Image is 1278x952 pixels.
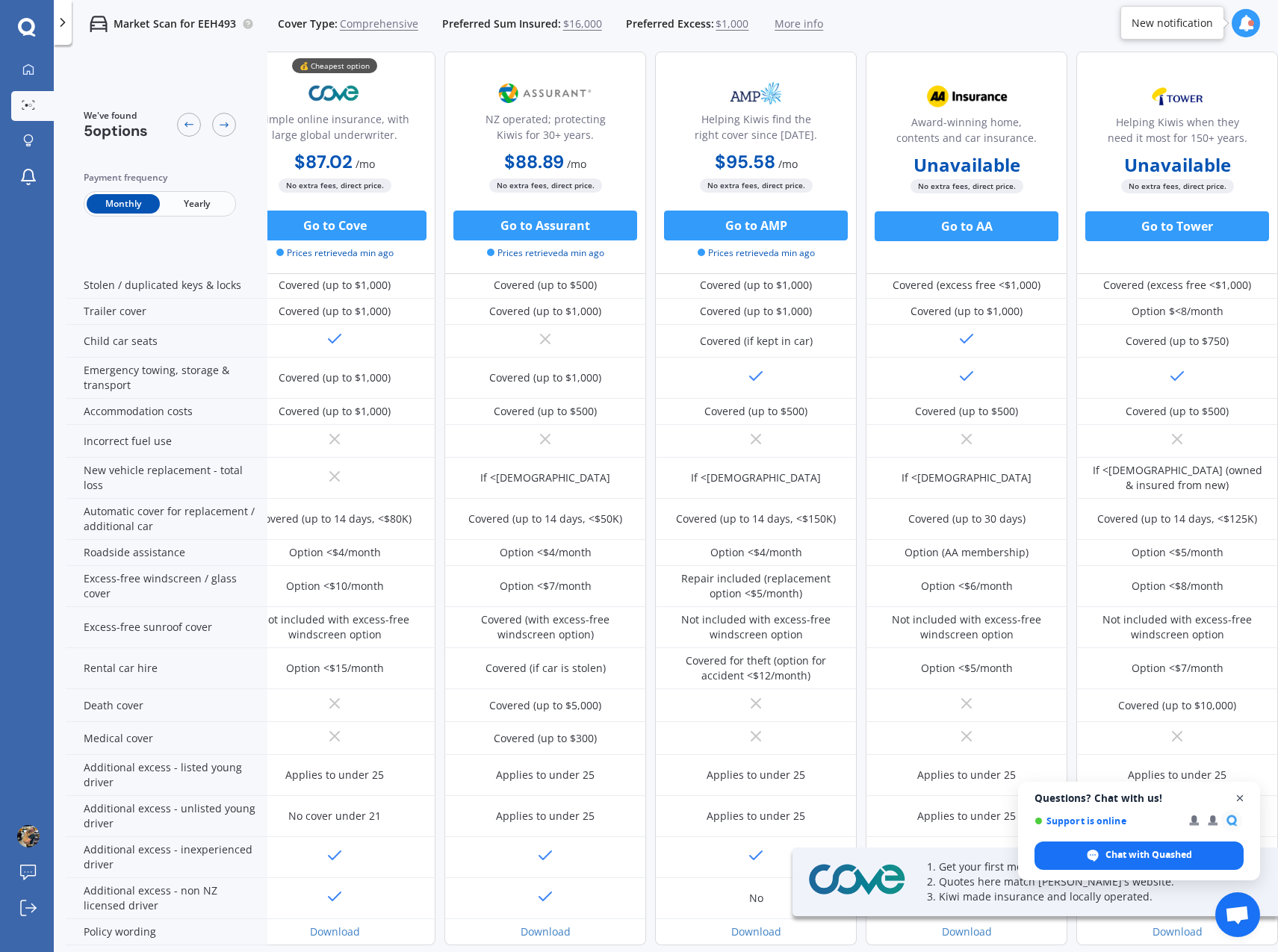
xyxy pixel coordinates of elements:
[66,540,267,566] div: Roadside assistance
[278,16,338,31] span: Cover Type:
[285,768,384,783] div: Applies to under 25
[1035,815,1179,827] span: Support is online
[927,859,1241,874] p: 1. Get your first month free with Quashed [DATE].
[915,404,1018,419] div: Covered (up to $500)
[927,889,1241,904] p: 3. Kiwi made insurance and locally operated.
[716,16,748,31] span: $1,000
[804,861,909,899] img: Cove.webp
[66,273,267,299] div: Stolen / duplicated keys & locks
[626,16,714,31] span: Preferred Excess:
[666,571,846,601] div: Repair included (replacement option <$5/month)
[927,874,1241,889] p: 2. Quotes here match [PERSON_NAME]'s website.
[715,150,775,173] b: $95.58
[66,299,267,325] div: Trailer cover
[160,194,233,214] span: Yearly
[893,278,1040,293] div: Covered (excess free <$1,000)
[1085,211,1269,241] button: Go to Tower
[917,78,1016,115] img: AA.webp
[17,825,40,847] img: picture
[66,648,267,689] div: Rental car hire
[1097,511,1257,526] div: Covered (up to 14 days, <$125K)
[504,150,564,173] b: $88.89
[487,246,604,260] span: Prices retrieved a min ago
[567,157,586,171] span: / mo
[246,111,423,149] div: Simple online insurance, with large global underwriter.
[731,924,781,939] a: Download
[456,612,635,642] div: Covered (with excess-free windscreen option)
[698,246,815,260] span: Prices retrieved a min ago
[521,924,571,939] a: Download
[700,178,813,193] span: No extra fees, direct price.
[292,58,377,73] div: 💰 Cheapest option
[66,425,267,458] div: Incorrect fuel use
[500,545,592,560] div: Option <$4/month
[1215,892,1260,937] a: Open chat
[710,545,802,560] div: Option <$4/month
[340,16,418,31] span: Comprehensive
[66,878,267,919] div: Additional excess - non NZ licensed driver
[878,114,1055,152] div: Award-winning home, contents and car insurance.
[442,16,561,31] span: Preferred Sum Insured:
[468,511,622,526] div: Covered (up to 14 days, <$50K)
[1035,792,1244,804] span: Questions? Chat with us!
[704,404,807,419] div: Covered (up to $500)
[942,924,992,939] a: Download
[279,178,391,193] span: No extra fees, direct price.
[707,75,805,112] img: AMP.webp
[749,891,763,906] div: No
[90,15,108,33] img: car.f15378c7a67c060ca3f3.svg
[489,370,601,385] div: Covered (up to $1,000)
[279,370,391,385] div: Covered (up to $1,000)
[289,545,381,560] div: Option <$4/month
[775,16,823,31] span: More info
[707,768,805,783] div: Applies to under 25
[66,399,267,425] div: Accommodation costs
[66,566,267,607] div: Excess-free windscreen / glass cover
[877,612,1056,642] div: Not included with excess-free windscreen option
[676,511,836,526] div: Covered (up to 14 days, <$150K)
[1105,848,1192,862] span: Chat with Quashed
[1089,114,1265,152] div: Helping Kiwis when they need it most for 150+ years.
[279,404,391,419] div: Covered (up to $1,000)
[496,809,595,824] div: Applies to under 25
[1121,179,1234,193] span: No extra fees, direct price.
[294,150,353,173] b: $87.02
[921,579,1013,594] div: Option <$6/month
[563,16,602,31] span: $16,000
[700,278,812,293] div: Covered (up to $1,000)
[691,470,821,485] div: If <[DEMOGRAPHIC_DATA]
[905,545,1029,560] div: Option (AA membership)
[245,612,424,642] div: Not included with excess-free windscreen option
[84,109,148,122] span: We've found
[664,211,848,240] button: Go to AMP
[1035,841,1244,870] span: Chat with Quashed
[875,211,1058,241] button: Go to AA
[489,698,601,713] div: Covered (up to $5,000)
[494,731,597,746] div: Covered (up to $300)
[457,111,633,149] div: NZ operated; protecting Kiwis for 30+ years.
[356,157,375,171] span: / mo
[276,246,394,260] span: Prices retrieved a min ago
[1132,16,1213,31] div: New notification
[66,499,267,540] div: Automatic cover for replacement / additional car
[1088,612,1267,642] div: Not included with excess-free windscreen option
[1132,579,1223,594] div: Option <$8/month
[1132,304,1223,319] div: Option $<8/month
[66,325,267,358] div: Child car seats
[84,170,236,185] div: Payment frequency
[84,121,148,140] span: 5 options
[489,178,602,193] span: No extra fees, direct price.
[310,924,360,939] a: Download
[279,278,391,293] div: Covered (up to $1,000)
[66,458,267,499] div: New vehicle replacement - total loss
[66,607,267,648] div: Excess-free sunroof cover
[286,579,384,594] div: Option <$10/month
[778,157,798,171] span: / mo
[494,278,597,293] div: Covered (up to $500)
[1103,278,1251,293] div: Covered (excess free <$1,000)
[279,304,391,319] div: Covered (up to $1,000)
[489,304,601,319] div: Covered (up to $1,000)
[666,653,846,683] div: Covered for theft (option for accident <$12/month)
[66,837,267,878] div: Additional excess - inexperienced driver
[66,358,267,399] div: Emergency towing, storage & transport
